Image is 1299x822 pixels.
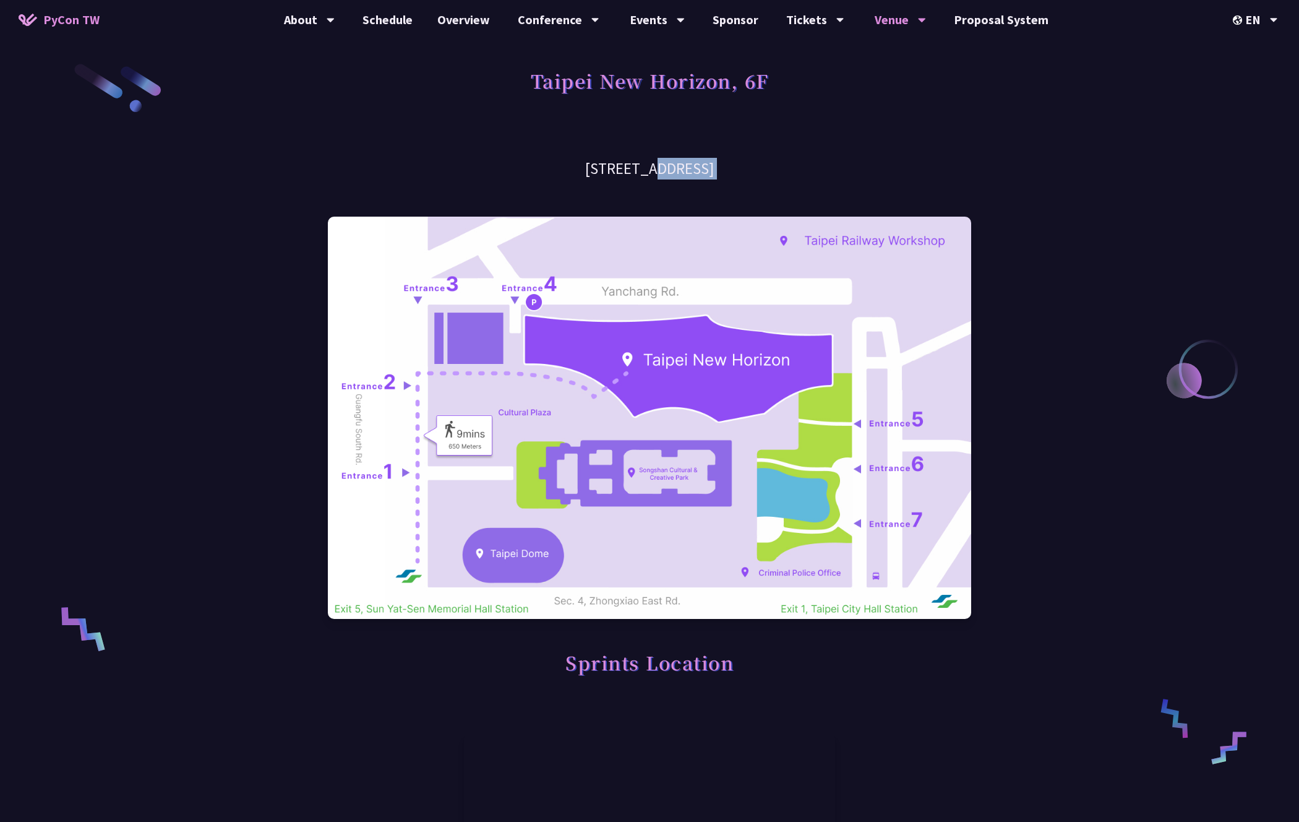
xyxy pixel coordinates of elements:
img: Locale Icon [1233,15,1245,25]
h3: [STREET_ADDRESS] [328,158,971,180]
img: Venue Map [328,217,971,619]
a: PyCon TW [6,4,112,35]
span: PyCon TW [43,11,100,29]
h1: Taipei New Horizon, 6F [531,62,769,99]
img: Home icon of PyCon TW 2025 [19,14,37,26]
h1: Sprints Location [565,644,734,681]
